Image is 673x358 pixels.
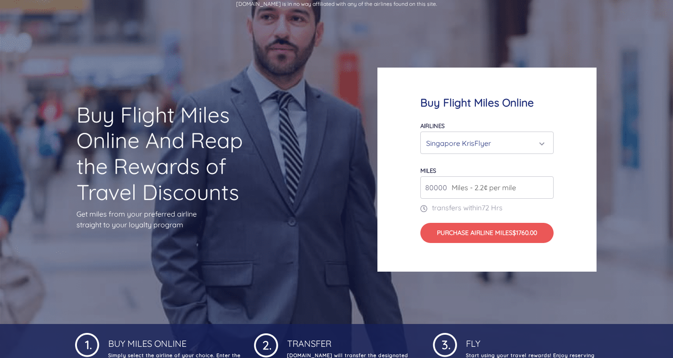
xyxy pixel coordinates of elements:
img: 1 [433,331,457,357]
p: transfers within [420,202,554,213]
h4: Buy Miles Online [106,331,241,349]
label: Airlines [420,122,444,129]
button: Purchase Airline Miles$1760.00 [420,223,554,243]
span: $1760.00 [512,229,537,237]
h1: Buy Flight Miles Online And Reap the Rewards of Travel Discounts [76,102,260,205]
label: miles [420,167,436,174]
span: 72 Hrs [482,203,503,212]
img: 1 [254,331,278,358]
h4: Fly [464,331,598,349]
div: Singapore KrisFlyer [426,135,542,152]
img: 1 [75,331,99,357]
span: Miles - 2.2¢ per mile [447,182,516,193]
h4: Buy Flight Miles Online [420,96,554,109]
p: Get miles from your preferred airline straight to your loyalty program [76,209,260,230]
h4: Transfer [285,331,419,349]
button: Singapore KrisFlyer [420,132,554,154]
